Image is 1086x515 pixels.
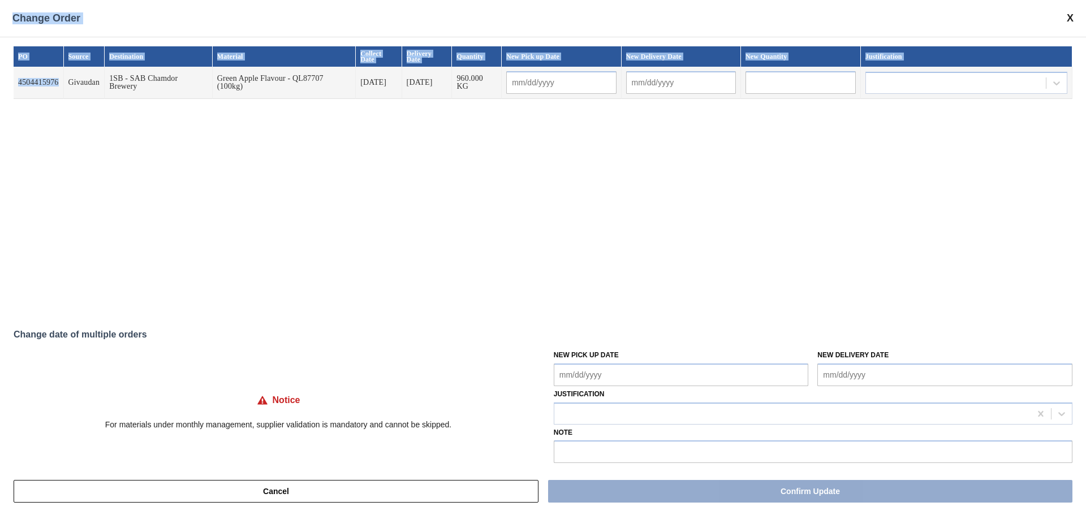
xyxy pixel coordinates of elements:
[14,67,64,99] td: 4504415976
[861,46,1072,67] th: Justification
[14,46,64,67] th: PO
[817,363,1072,386] input: mm/dd/yyyy
[452,46,502,67] th: Quantity
[402,67,453,99] td: [DATE]
[273,395,300,405] h4: Notice
[14,330,1072,340] div: Change date of multiple orders
[105,46,213,67] th: Destination
[502,46,621,67] th: New Pick up Date
[12,12,80,24] span: Change Order
[213,46,356,67] th: Material
[64,67,105,99] td: Givaudan
[14,420,543,429] p: For materials under monthly management, supplier validation is mandatory and cannot be skipped.
[554,390,605,398] label: Justification
[506,71,616,94] input: mm/dd/yyyy
[105,67,213,99] td: 1SB - SAB Chamdor Brewery
[626,71,736,94] input: mm/dd/yyyy
[741,46,861,67] th: New Quantity
[213,67,356,99] td: Green Apple Flavour - QL87707 (100kg)
[554,351,619,359] label: New Pick up Date
[64,46,105,67] th: Source
[356,67,402,99] td: [DATE]
[817,351,889,359] label: New Delivery Date
[554,363,809,386] input: mm/dd/yyyy
[14,480,538,503] button: Cancel
[622,46,742,67] th: New Delivery Date
[452,67,502,99] td: 960.000 KG
[356,46,402,67] th: Collect Date
[402,46,453,67] th: Delivery Date
[554,425,1072,441] label: Note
